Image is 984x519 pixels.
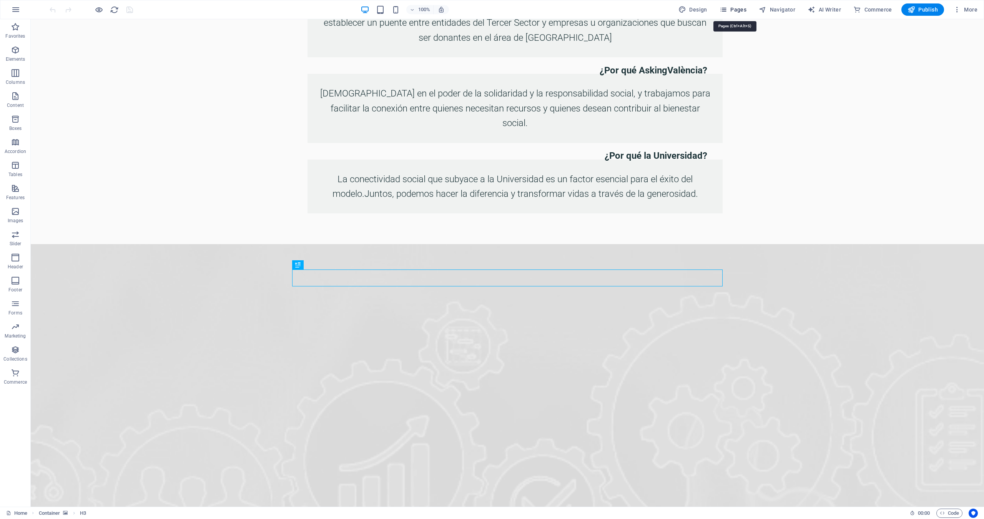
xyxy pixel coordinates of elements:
p: Commerce [4,379,27,385]
span: Click to select. Double-click to edit [39,509,60,518]
span: Design [678,6,707,13]
button: Pages [716,3,750,16]
p: Marketing [5,333,26,339]
span: Publish [908,6,938,13]
span: Code [940,509,959,518]
p: Content [7,102,24,108]
nav: breadcrumb [39,509,86,518]
button: Navigator [756,3,798,16]
span: Navigator [759,6,795,13]
p: Features [6,195,25,201]
span: : [923,510,924,516]
button: reload [110,5,119,14]
p: Columns [6,79,25,85]
h6: Session time [910,509,930,518]
p: Images [8,218,23,224]
p: Tables [8,171,22,178]
button: Commerce [850,3,895,16]
button: Usercentrics [969,509,978,518]
button: Code [936,509,962,518]
p: Slider [10,241,22,247]
p: Header [8,264,23,270]
button: AI Writer [804,3,844,16]
h6: 100% [418,5,430,14]
span: Commerce [853,6,892,13]
span: More [953,6,977,13]
button: 100% [406,5,434,14]
button: Click here to leave preview mode and continue editing [94,5,103,14]
span: 00 00 [918,509,930,518]
span: Click to select. Double-click to edit [80,509,86,518]
p: Boxes [9,125,22,131]
i: Reload page [110,5,119,14]
p: Forms [8,310,22,316]
button: Design [675,3,710,16]
a: Click to cancel selection. Double-click to open Pages [6,509,27,518]
p: Footer [8,287,22,293]
i: On resize automatically adjust zoom level to fit chosen device. [438,6,445,13]
span: Pages [720,6,746,13]
i: This element contains a background [63,511,68,515]
div: Design (Ctrl+Alt+Y) [675,3,710,16]
span: AI Writer [808,6,841,13]
p: Collections [3,356,27,362]
p: Accordion [5,148,26,155]
p: Elements [6,56,25,62]
button: Publish [901,3,944,16]
p: Favorites [5,33,25,39]
button: More [950,3,981,16]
